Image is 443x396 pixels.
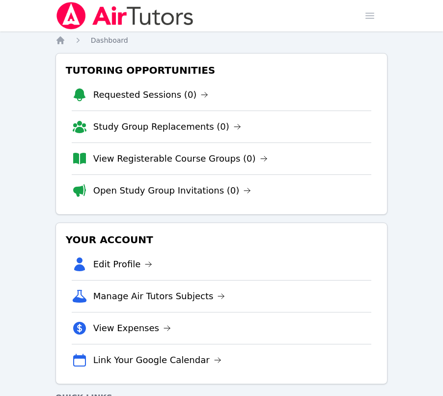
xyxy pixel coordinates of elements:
[93,120,241,134] a: Study Group Replacements (0)
[64,61,380,79] h3: Tutoring Opportunities
[91,35,128,45] a: Dashboard
[93,321,171,335] a: View Expenses
[93,289,225,303] a: Manage Air Tutors Subjects
[93,353,221,367] a: Link Your Google Calendar
[93,184,251,198] a: Open Study Group Invitations (0)
[55,35,388,45] nav: Breadcrumb
[93,88,209,102] a: Requested Sessions (0)
[64,231,380,249] h3: Your Account
[91,36,128,44] span: Dashboard
[93,152,268,166] a: View Registerable Course Groups (0)
[93,257,153,271] a: Edit Profile
[55,2,194,29] img: Air Tutors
